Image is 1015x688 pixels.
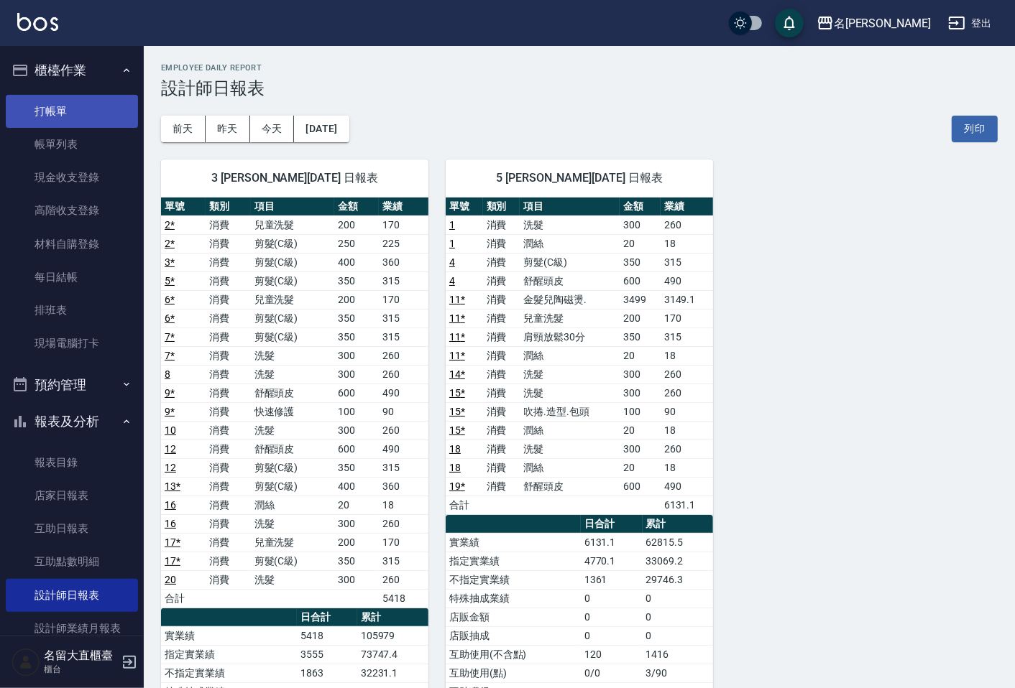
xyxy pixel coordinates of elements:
button: 今天 [250,116,295,142]
td: 315 [379,552,428,570]
td: 350 [620,253,661,271]
td: 消費 [206,383,250,402]
th: 日合計 [581,515,643,534]
td: 350 [620,327,661,346]
td: 260 [661,440,713,458]
td: 225 [379,234,428,253]
td: 20 [620,421,661,440]
td: 260 [661,215,713,234]
td: 18 [661,421,713,440]
a: 互助點數明細 [6,545,138,578]
td: 合計 [446,496,483,514]
td: 300 [334,514,379,533]
td: 消費 [206,290,250,309]
td: 指定實業績 [446,552,581,570]
td: 消費 [206,477,250,496]
td: 18 [661,458,713,477]
td: 490 [661,477,713,496]
a: 12 [165,443,176,455]
td: 互助使用(不含點) [446,645,581,664]
td: 100 [620,402,661,421]
td: 350 [334,458,379,477]
td: 消費 [206,365,250,383]
td: 315 [379,327,428,346]
img: Logo [17,13,58,31]
td: 260 [379,514,428,533]
td: 490 [379,440,428,458]
td: 洗髮 [251,346,334,365]
td: 消費 [206,253,250,271]
td: 200 [620,309,661,327]
td: 0 [643,626,713,645]
td: 260 [379,346,428,365]
td: 消費 [206,421,250,440]
td: 消費 [206,346,250,365]
td: 消費 [483,421,520,440]
th: 項目 [251,197,334,216]
a: 打帳單 [6,95,138,128]
td: 肩頸放鬆30分 [520,327,619,346]
td: 260 [379,570,428,589]
td: 金髮兒陶磁燙. [520,290,619,309]
td: 潤絲 [520,346,619,365]
th: 項目 [520,197,619,216]
td: 350 [334,271,379,290]
td: 6131.1 [661,496,713,514]
td: 600 [334,440,379,458]
td: 100 [334,402,379,421]
p: 櫃台 [44,663,117,676]
a: 現場電腦打卡 [6,327,138,360]
a: 18 [449,462,461,473]
a: 8 [165,368,170,380]
td: 490 [379,383,428,402]
td: 潤絲 [520,421,619,440]
td: 消費 [483,383,520,402]
td: 消費 [206,327,250,346]
th: 累計 [357,608,428,627]
td: 300 [620,440,661,458]
td: 260 [661,365,713,383]
td: 315 [379,271,428,290]
button: 名[PERSON_NAME] [811,9,937,38]
td: 0 [581,626,643,645]
a: 16 [165,499,176,511]
th: 單號 [446,197,483,216]
td: 0/0 [581,664,643,682]
td: 洗髮 [251,514,334,533]
table: a dense table [161,197,428,608]
td: 18 [379,496,428,514]
td: 350 [334,327,379,346]
td: 剪髮(C級) [520,253,619,271]
a: 設計師業績月報表 [6,612,138,645]
h5: 名留大直櫃臺 [44,649,117,663]
td: 洗髮 [520,383,619,402]
td: 200 [334,533,379,552]
td: 消費 [483,458,520,477]
td: 315 [379,458,428,477]
th: 金額 [620,197,661,216]
td: 消費 [206,496,250,514]
td: 舒醒頭皮 [251,383,334,402]
td: 消費 [483,215,520,234]
td: 店販金額 [446,608,581,626]
td: 170 [661,309,713,327]
h2: Employee Daily Report [161,63,998,73]
td: 600 [334,383,379,402]
td: 0 [643,608,713,626]
td: 互助使用(點) [446,664,581,682]
td: 315 [661,327,713,346]
button: 櫃檯作業 [6,52,138,89]
td: 300 [334,570,379,589]
td: 消費 [483,346,520,365]
td: 消費 [483,365,520,383]
td: 剪髮(C級) [251,253,334,271]
td: 490 [661,271,713,290]
td: 剪髮(C級) [251,271,334,290]
th: 日合計 [297,608,357,627]
td: 兒童洗髮 [251,290,334,309]
th: 類別 [206,197,250,216]
td: 5418 [379,589,428,608]
td: 舒醒頭皮 [520,271,619,290]
td: 33069.2 [643,552,713,570]
td: 吹捲.造型.包頭 [520,402,619,421]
